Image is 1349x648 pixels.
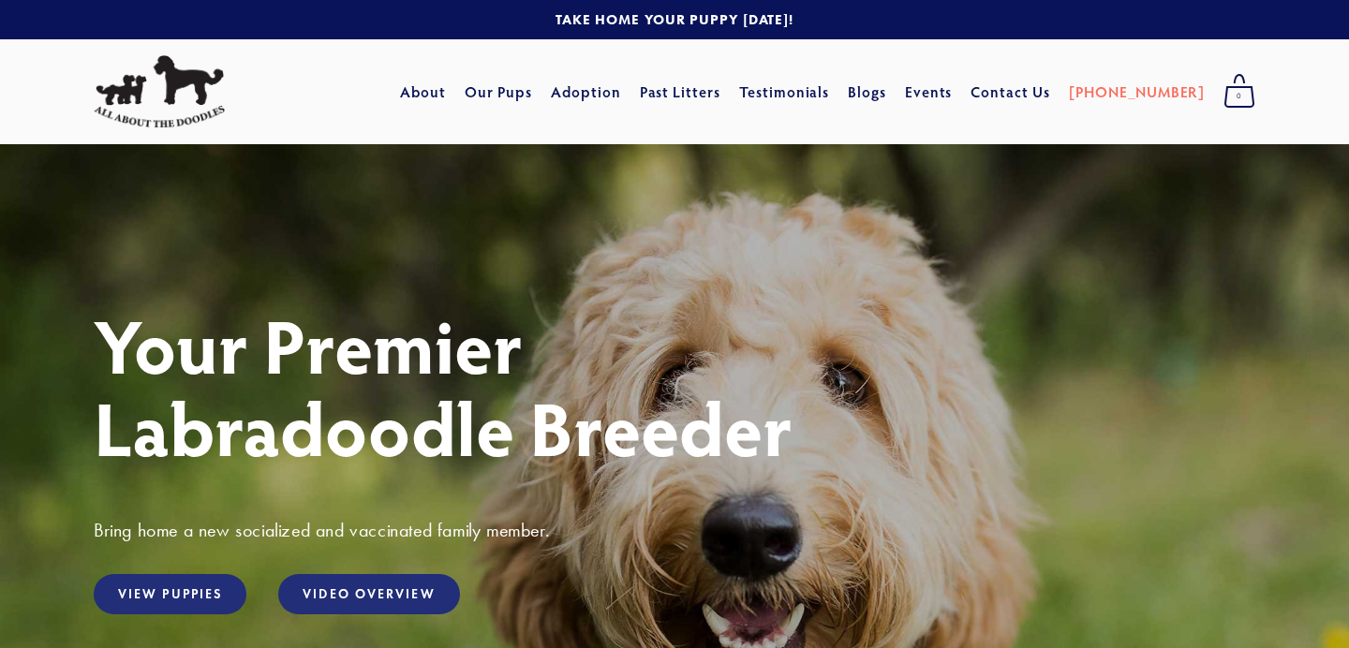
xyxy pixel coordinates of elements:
[94,55,225,128] img: All About The Doodles
[739,75,830,109] a: Testimonials
[640,81,721,101] a: Past Litters
[94,303,1255,468] h1: Your Premier Labradoodle Breeder
[94,574,246,614] a: View Puppies
[848,75,886,109] a: Blogs
[1214,68,1265,115] a: 0 items in cart
[465,75,533,109] a: Our Pups
[94,518,1255,542] h3: Bring home a new socialized and vaccinated family member.
[400,75,446,109] a: About
[1223,84,1255,109] span: 0
[278,574,459,614] a: Video Overview
[1069,75,1205,109] a: [PHONE_NUMBER]
[551,75,621,109] a: Adoption
[971,75,1050,109] a: Contact Us
[905,75,953,109] a: Events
